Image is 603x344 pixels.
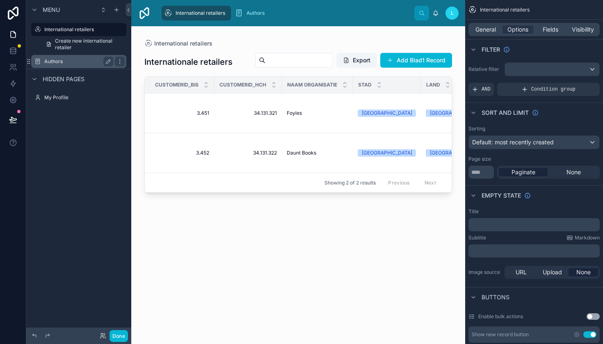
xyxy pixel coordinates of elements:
[468,269,501,276] label: Image source
[516,268,527,276] span: URL
[575,235,600,241] span: Markdown
[43,6,60,14] span: Menu
[176,10,225,16] span: International retailers
[482,46,500,54] span: Filter
[468,218,600,231] div: scrollable content
[482,191,521,200] span: Empty state
[44,26,121,33] label: International retailers
[31,23,126,36] a: International retailers
[324,180,376,186] span: Showing 2 of 2 results
[482,86,491,93] span: AND
[482,109,529,117] span: Sort And Limit
[468,135,600,149] button: Default: most recently created
[219,82,266,88] span: CustomerID_HCH
[155,82,199,88] span: CustomerID_BIS
[55,38,121,51] span: Create new international retailer
[41,38,126,51] a: Create new international retailer
[468,66,501,73] label: Relative filter
[482,293,509,301] span: Buttons
[480,7,530,13] span: International retailers
[475,25,496,34] span: General
[566,235,600,241] a: Markdown
[566,168,581,176] span: None
[468,235,486,241] label: Subtitle
[507,25,528,34] span: Options
[512,168,535,176] span: Paginate
[426,82,440,88] span: Land
[451,10,454,16] span: L
[468,244,600,257] div: scrollable content
[44,58,110,65] label: Authors
[358,82,372,88] span: Stad
[162,6,231,21] a: International retailers
[110,330,128,342] button: Done
[233,6,270,21] a: Authors
[543,25,558,34] span: Fields
[468,208,479,215] label: Title
[287,82,337,88] span: Naam organisatie
[31,91,126,104] a: My Profile
[44,94,125,101] label: My Profile
[472,139,554,146] span: Default: most recently created
[468,125,485,132] label: Sorting
[43,75,85,83] span: Hidden pages
[138,7,151,20] img: App logo
[576,268,591,276] span: None
[468,156,491,162] label: Page size
[572,25,594,34] span: Visibility
[158,4,414,22] div: scrollable content
[31,55,126,68] a: Authors
[531,86,576,93] span: Condition group
[247,10,265,16] span: Authors
[543,268,562,276] span: Upload
[478,313,523,320] label: Enable bulk actions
